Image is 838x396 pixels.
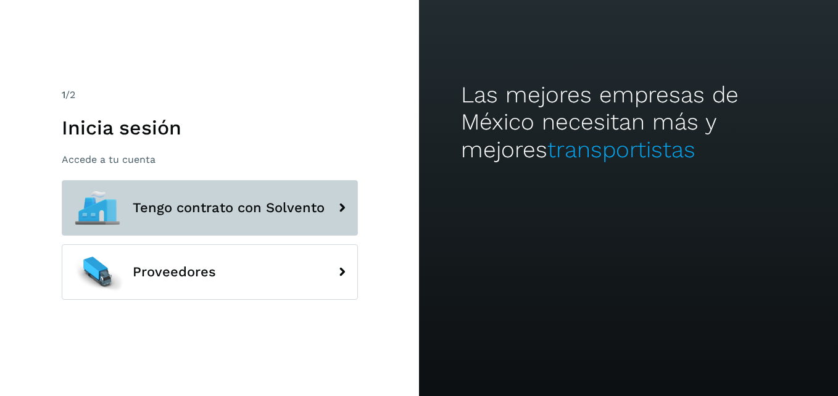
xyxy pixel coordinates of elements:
div: /2 [62,88,358,102]
span: 1 [62,89,65,101]
span: Tengo contrato con Solvento [133,200,325,215]
span: transportistas [547,136,695,163]
button: Tengo contrato con Solvento [62,180,358,236]
span: Proveedores [133,265,216,279]
h1: Inicia sesión [62,116,358,139]
p: Accede a tu cuenta [62,154,358,165]
h2: Las mejores empresas de México necesitan más y mejores [461,81,796,163]
button: Proveedores [62,244,358,300]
